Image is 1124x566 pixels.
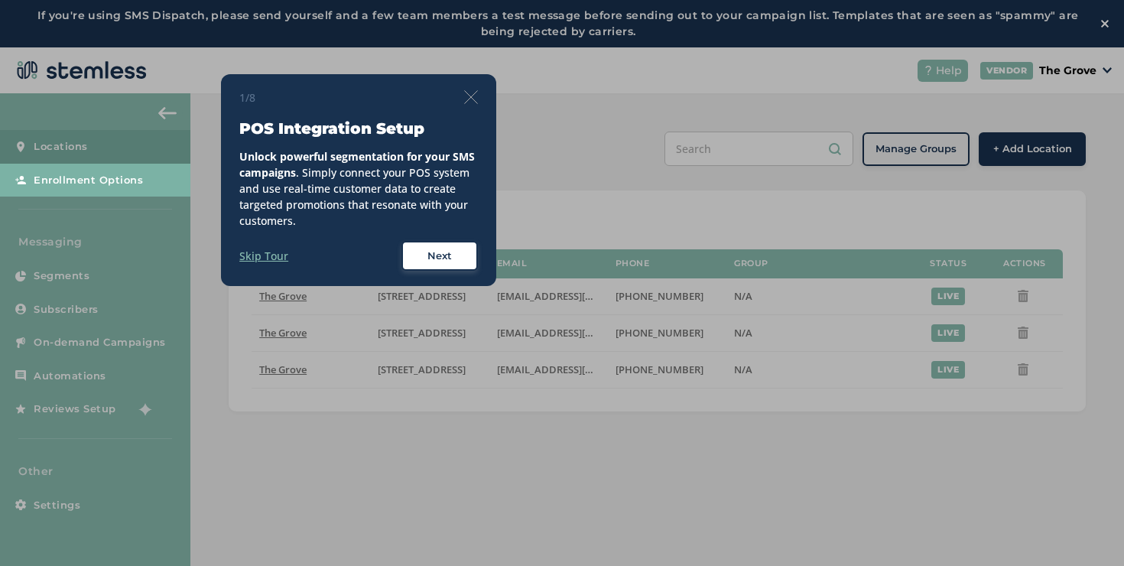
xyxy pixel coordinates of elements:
[34,173,143,188] span: Enrollment Options
[464,90,478,104] img: icon-close-thin-accent-606ae9a3.svg
[239,148,478,229] div: . Simply connect your POS system and use real-time customer data to create targeted promotions th...
[239,248,288,264] label: Skip Tour
[427,249,452,264] span: Next
[239,118,478,139] h3: POS Integration Setup
[401,241,478,272] button: Next
[239,89,255,106] span: 1/8
[1048,493,1124,566] iframe: Chat Widget
[239,149,475,180] strong: Unlock powerful segmentation for your SMS campaigns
